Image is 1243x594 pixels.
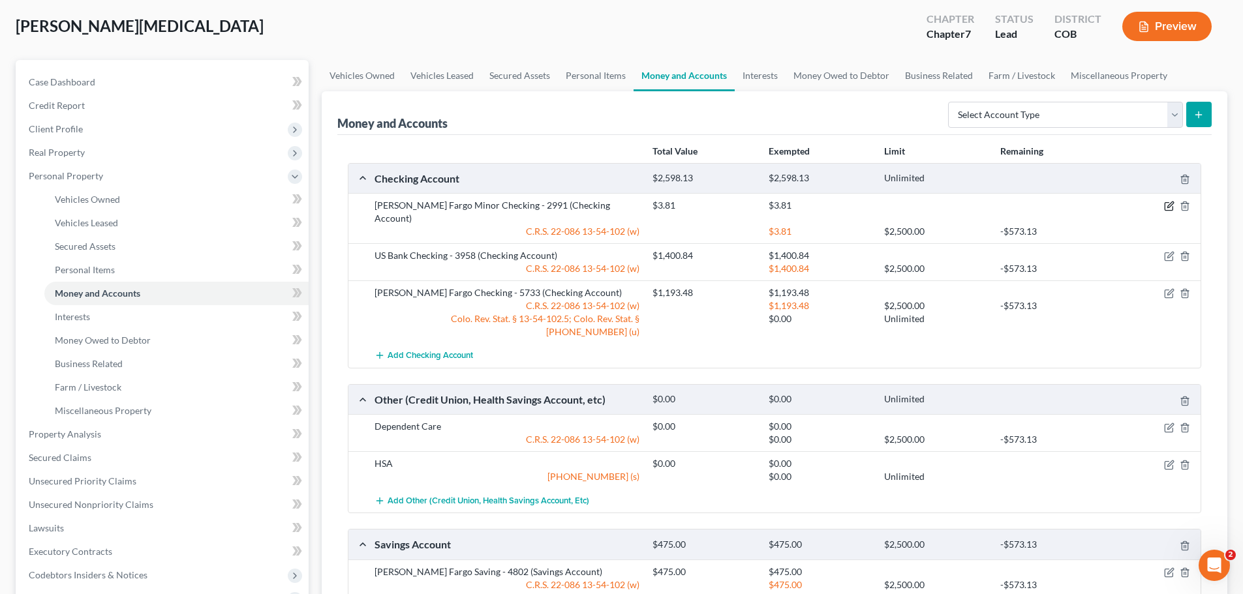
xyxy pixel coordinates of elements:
[646,286,761,299] div: $1,193.48
[18,70,309,94] a: Case Dashboard
[388,496,589,506] span: Add Other (Credit Union, Health Savings Account, etc)
[18,423,309,446] a: Property Analysis
[368,225,646,238] div: C.R.S. 22-086 13-54-102 (w)
[29,147,85,158] span: Real Property
[1054,27,1101,42] div: COB
[16,16,264,35] span: [PERSON_NAME][MEDICAL_DATA]
[878,539,993,551] div: $2,500.00
[18,516,309,540] a: Lawsuits
[994,299,1109,312] div: -$573.13
[29,499,153,510] span: Unsecured Nonpriority Claims
[762,539,878,551] div: $475.00
[769,145,810,156] strong: Exempted
[981,60,1063,91] a: Farm / Livestock
[878,262,993,275] div: $2,500.00
[762,393,878,406] div: $0.00
[994,433,1109,446] div: -$573.13
[29,452,91,463] span: Secured Claims
[646,457,761,470] div: $0.00
[322,60,403,91] a: Vehicles Owned
[878,470,993,483] div: Unlimited
[1054,12,1101,27] div: District
[368,299,646,312] div: C.R.S. 22-086 13-54-102 (w)
[995,12,1034,27] div: Status
[762,172,878,185] div: $2,598.13
[646,172,761,185] div: $2,598.13
[558,60,634,91] a: Personal Items
[652,145,698,156] strong: Total Value
[29,100,85,111] span: Credit Report
[368,199,646,225] div: [PERSON_NAME] Fargo Minor Checking - 2991 (Checking Account)
[368,249,646,262] div: US Bank Checking - 3958 (Checking Account)
[29,428,101,439] span: Property Analysis
[44,258,309,282] a: Personal Items
[44,399,309,423] a: Miscellaneous Property
[878,299,993,312] div: $2,500.00
[368,393,646,406] div: Other (Credit Union, Health Savings Account, etc)
[55,217,118,228] span: Vehicles Leased
[29,76,95,87] span: Case Dashboard
[29,170,103,181] span: Personal Property
[878,433,993,446] div: $2,500.00
[884,145,905,156] strong: Limit
[55,241,115,252] span: Secured Assets
[1122,12,1212,41] button: Preview
[646,199,761,212] div: $3.81
[995,27,1034,42] div: Lead
[927,27,974,42] div: Chapter
[646,420,761,433] div: $0.00
[44,352,309,376] a: Business Related
[762,565,878,578] div: $475.00
[762,286,878,299] div: $1,193.48
[29,475,136,486] span: Unsecured Priority Claims
[368,578,646,591] div: C.R.S. 22-086 13-54-102 (w)
[388,351,473,361] span: Add Checking Account
[337,115,448,131] div: Money and Accounts
[55,405,151,416] span: Miscellaneous Property
[762,433,878,446] div: $0.00
[762,312,878,325] div: $0.00
[1063,60,1175,91] a: Miscellaneous Property
[927,12,974,27] div: Chapter
[762,249,878,262] div: $1,400.84
[1199,550,1230,581] iframe: Intercom live chat
[44,211,309,235] a: Vehicles Leased
[368,537,646,551] div: Savings Account
[368,171,646,185] div: Checking Account
[375,488,589,512] button: Add Other (Credit Union, Health Savings Account, etc)
[994,225,1109,238] div: -$573.13
[368,565,646,578] div: [PERSON_NAME] Fargo Saving - 4802 (Savings Account)
[368,286,646,299] div: [PERSON_NAME] Fargo Checking - 5733 (Checking Account)
[55,311,90,322] span: Interests
[29,123,83,134] span: Client Profile
[762,262,878,275] div: $1,400.84
[762,457,878,470] div: $0.00
[18,446,309,469] a: Secured Claims
[735,60,786,91] a: Interests
[994,578,1109,591] div: -$573.13
[762,578,878,591] div: $475.00
[29,546,112,557] span: Executory Contracts
[634,60,735,91] a: Money and Accounts
[55,358,123,369] span: Business Related
[44,305,309,329] a: Interests
[762,199,878,212] div: $3.81
[368,312,646,338] div: Colo. Rev. Stat. § 13-54-102.5; Colo. Rev. Stat. § [PHONE_NUMBER] (u)
[18,94,309,117] a: Credit Report
[44,235,309,258] a: Secured Assets
[762,420,878,433] div: $0.00
[368,433,646,446] div: C.R.S. 22-086 13-54-102 (w)
[646,565,761,578] div: $475.00
[762,470,878,483] div: $0.00
[18,540,309,563] a: Executory Contracts
[55,288,140,299] span: Money and Accounts
[403,60,482,91] a: Vehicles Leased
[44,329,309,352] a: Money Owed to Debtor
[375,344,473,368] button: Add Checking Account
[897,60,981,91] a: Business Related
[368,457,646,470] div: HSA
[44,376,309,399] a: Farm / Livestock
[55,381,121,393] span: Farm / Livestock
[29,522,64,533] span: Lawsuits
[994,539,1109,551] div: -$573.13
